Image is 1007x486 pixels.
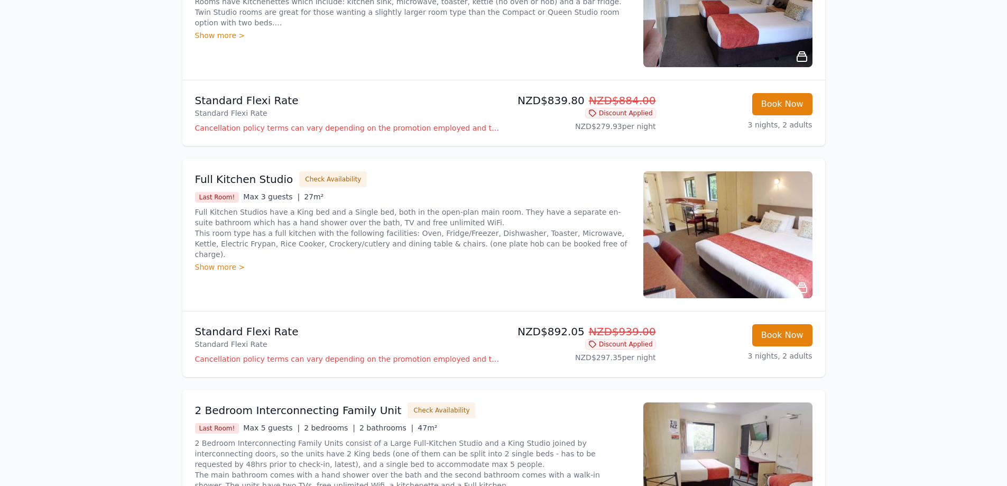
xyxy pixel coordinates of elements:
p: Standard Flexi Rate [195,339,500,350]
p: NZD$892.05 [508,324,656,339]
h3: Full Kitchen Studio [195,172,293,187]
p: Cancellation policy terms can vary depending on the promotion employed and the time of stay of th... [195,123,500,133]
button: Check Availability [299,171,367,187]
button: Book Now [752,324,812,346]
span: 2 bedrooms | [304,424,355,432]
p: Full Kitchen Studios have a King bed and a Single bed, both in the open-plan main room. They have... [195,207,631,260]
span: Max 5 guests | [243,424,300,432]
p: Standard Flexi Rate [195,93,500,108]
span: NZD$884.00 [589,94,656,107]
span: Last Room! [195,192,239,203]
span: Last Room! [195,423,239,434]
h3: 2 Bedroom Interconnecting Family Unit [195,403,402,418]
button: Book Now [752,93,812,115]
span: 27m² [304,192,324,201]
div: Show more > [195,262,631,272]
p: NZD$297.35 per night [508,352,656,363]
p: Standard Flexi Rate [195,324,500,339]
p: Standard Flexi Rate [195,108,500,118]
span: 47m² [418,424,437,432]
span: 2 bathrooms | [359,424,413,432]
p: 3 nights, 2 adults [664,120,812,130]
span: Max 3 guests | [243,192,300,201]
p: Cancellation policy terms can vary depending on the promotion employed and the time of stay of th... [195,354,500,364]
span: Discount Applied [585,108,656,118]
span: NZD$939.00 [589,325,656,338]
p: NZD$279.93 per night [508,121,656,132]
p: 3 nights, 2 adults [664,351,812,361]
p: NZD$839.80 [508,93,656,108]
button: Check Availability [408,402,475,418]
span: Discount Applied [585,339,656,350]
div: Show more > [195,30,631,41]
